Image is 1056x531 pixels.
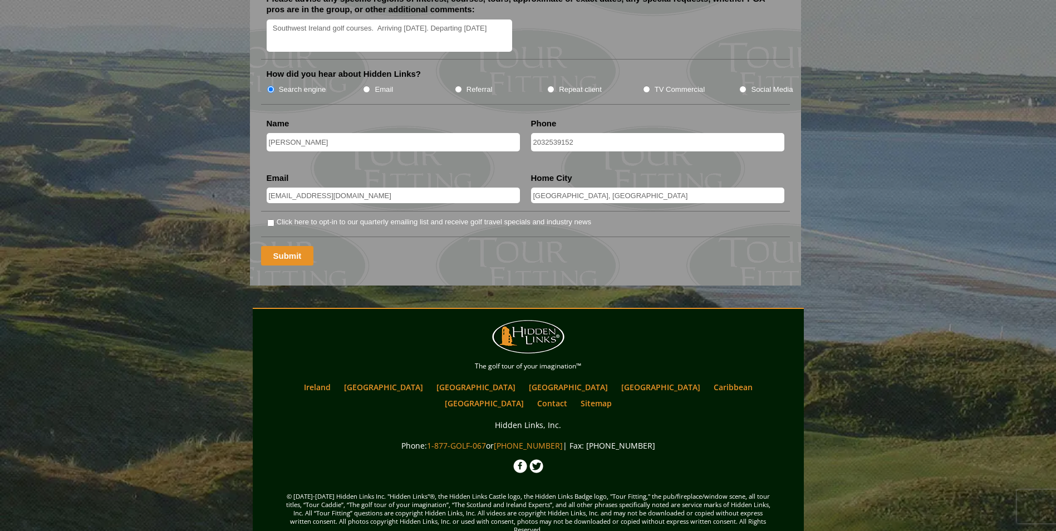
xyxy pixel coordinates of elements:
label: Name [267,118,289,129]
a: Ireland [298,379,336,395]
a: 1-877-GOLF-067 [427,440,486,451]
label: Repeat client [559,84,602,95]
label: Click here to opt-in to our quarterly emailing list and receive golf travel specials and industry... [277,217,591,228]
label: Email [267,173,289,184]
a: Contact [532,395,573,411]
input: Submit [261,246,314,265]
label: Home City [531,173,572,184]
a: [GEOGRAPHIC_DATA] [439,395,529,411]
a: Caribbean [708,379,758,395]
a: [PHONE_NUMBER] [494,440,563,451]
a: [GEOGRAPHIC_DATA] [523,379,613,395]
label: Search engine [279,84,326,95]
img: Twitter [529,459,543,473]
label: Email [375,84,393,95]
a: [GEOGRAPHIC_DATA] [431,379,521,395]
label: TV Commercial [655,84,705,95]
label: Social Media [751,84,793,95]
p: Hidden Links, Inc. [256,418,801,432]
label: Referral [466,84,493,95]
a: [GEOGRAPHIC_DATA] [338,379,429,395]
img: Facebook [513,459,527,473]
label: How did you hear about Hidden Links? [267,68,421,80]
label: Phone [531,118,557,129]
p: The golf tour of your imagination™ [256,360,801,372]
a: [GEOGRAPHIC_DATA] [616,379,706,395]
p: Phone: or | Fax: [PHONE_NUMBER] [256,439,801,453]
a: Sitemap [575,395,617,411]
